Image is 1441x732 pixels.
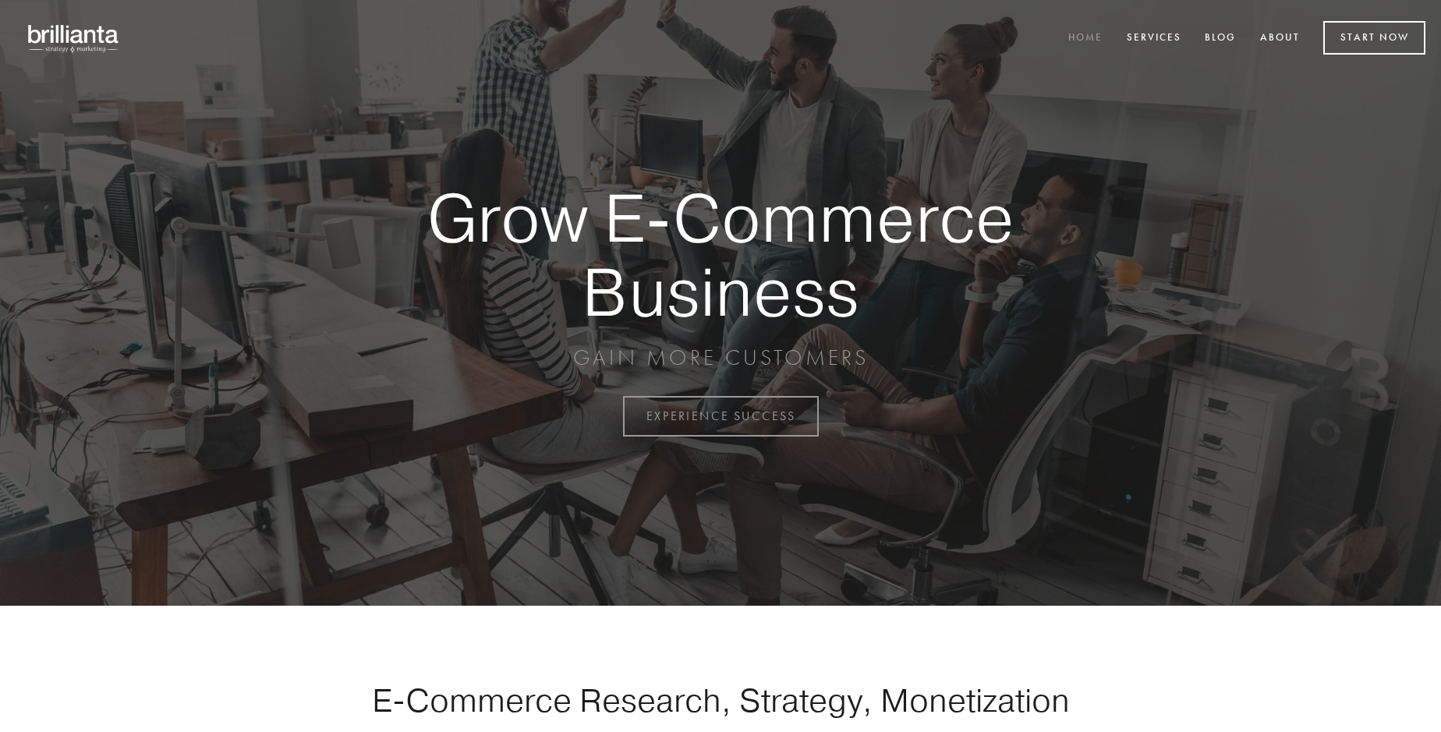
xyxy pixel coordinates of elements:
img: brillianta - research, strategy, marketing [16,16,133,61]
a: About [1250,26,1310,51]
h1: E-Commerce Research, Strategy, Monetization [323,681,1118,720]
a: Services [1117,26,1191,51]
a: Blog [1195,26,1246,51]
a: Start Now [1323,21,1425,55]
a: Home [1058,26,1113,51]
a: EXPERIENCE SUCCESS [623,396,819,437]
p: GAIN MORE CUSTOMERS [373,344,1068,372]
strong: Grow E-Commerce Business [373,181,1068,328]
